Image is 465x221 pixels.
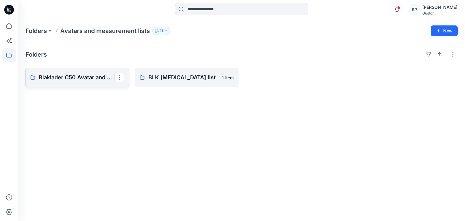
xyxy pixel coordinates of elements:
[39,73,114,82] p: Blaklader C50 Avatar and measurment list
[422,11,457,15] div: Guston
[25,27,47,35] a: Folders
[60,27,150,35] p: Avatars and measurement lists
[160,28,163,34] p: 11
[25,51,47,58] h4: Folders
[431,25,458,36] button: New
[409,4,420,15] div: SP
[135,68,239,87] a: BLK [MEDICAL_DATA] list1 item
[222,74,234,81] p: 1 item
[148,73,218,82] p: BLK [MEDICAL_DATA] list
[25,68,129,87] a: Blaklader C50 Avatar and measurment list
[422,4,457,11] div: [PERSON_NAME]
[152,27,170,35] button: 11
